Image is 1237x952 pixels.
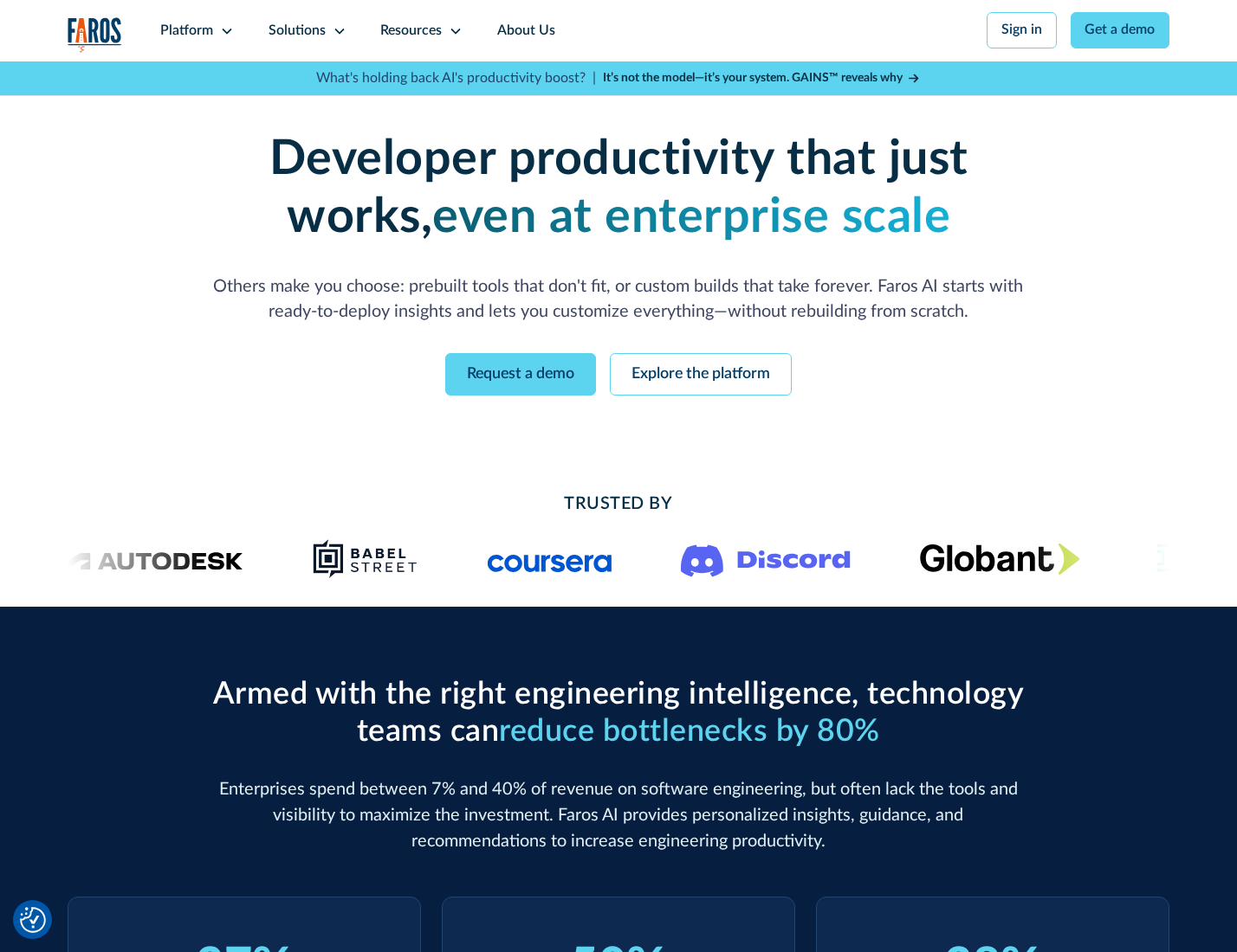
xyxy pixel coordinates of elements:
strong: It’s not the model—it’s your system. GAINS™ reveals why [603,72,903,84]
img: Globant's logo [919,543,1079,575]
a: Get a demo [1071,12,1170,48]
img: Revisit consent button [20,907,46,933]
img: Logo of the analytics and reporting company Faros. [68,17,123,53]
p: Others make you choose: prebuilt tools that don't fit, or custom builds that take forever. Faros ... [205,274,1032,326]
span: reduce bottlenecks by 80% [499,716,880,747]
a: Sign in [987,12,1057,48]
strong: Developer productivity that just works, [269,135,968,241]
h2: Armed with the right engineering intelligence, technology teams can [205,676,1032,750]
img: Logo of the communication platform Discord. [681,541,851,577]
button: Cookie Settings [20,907,46,933]
h2: Trusted By [205,492,1032,518]
div: Platform [160,21,213,42]
img: Logo of the design software company Autodesk. [64,547,243,570]
div: Resources [380,21,442,42]
a: It’s not the model—it’s your system. GAINS™ reveals why [603,69,922,87]
a: home [68,17,123,53]
div: Solutions [269,21,326,42]
p: What's holding back AI's productivity boost? | [316,68,596,89]
a: Explore the platform [610,353,792,396]
a: Request a demo [445,353,596,396]
img: Logo of the online learning platform Coursera. [487,545,612,573]
strong: even at enterprise scale [432,193,950,241]
p: Enterprises spend between 7% and 40% of revenue on software engineering, but often lack the tools... [205,777,1032,854]
img: Babel Street logo png [312,538,418,580]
